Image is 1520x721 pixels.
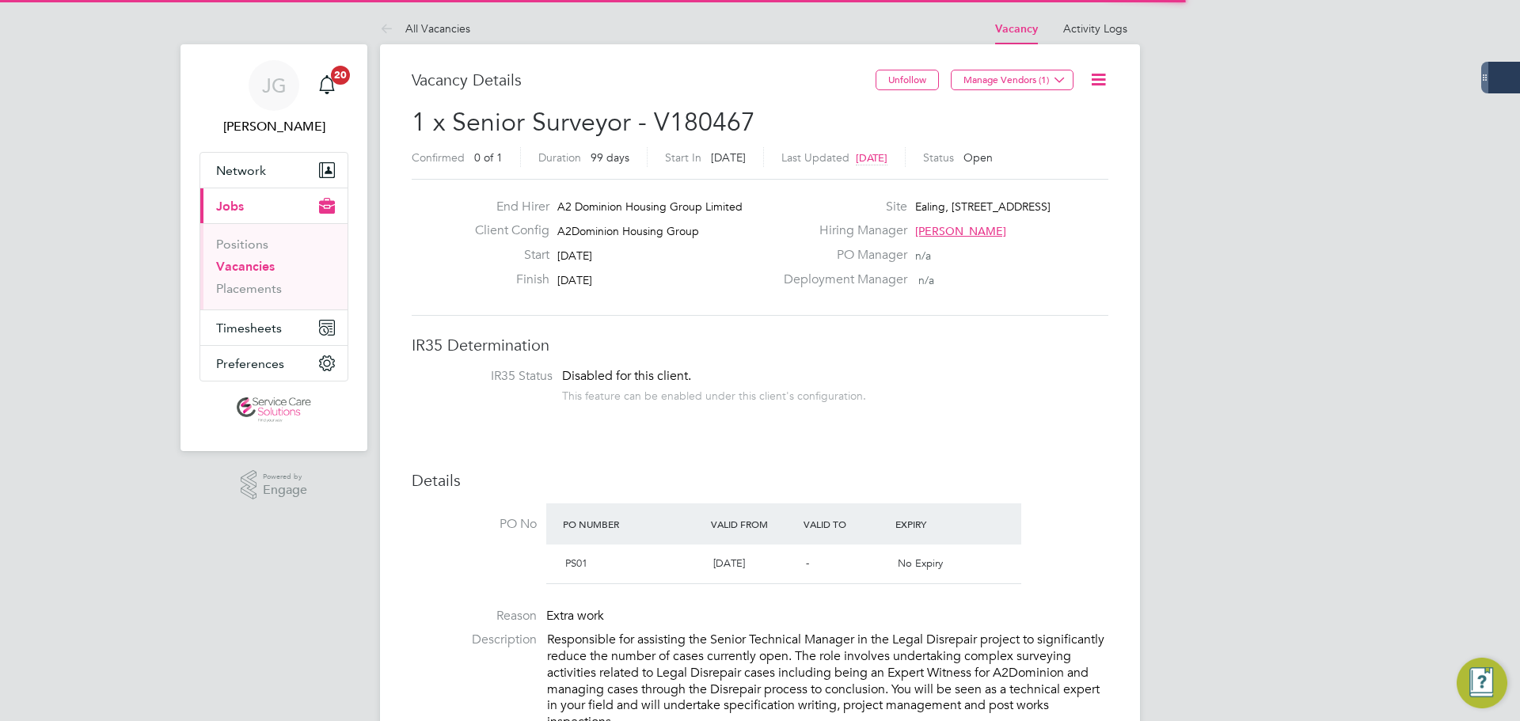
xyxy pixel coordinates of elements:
span: [DATE] [856,151,887,165]
span: 20 [331,66,350,85]
button: Network [200,153,348,188]
label: PO Manager [774,247,907,264]
button: Jobs [200,188,348,223]
label: PO No [412,516,537,533]
span: No Expiry [898,556,943,570]
a: Vacancies [216,259,275,274]
div: Valid To [800,510,892,538]
button: Timesheets [200,310,348,345]
span: James Glover [199,117,348,136]
label: Site [774,199,907,215]
div: Valid From [707,510,800,538]
span: [DATE] [711,150,746,165]
span: A2Dominion Housing Group [557,224,699,238]
span: PS01 [565,556,587,570]
span: n/a [915,249,931,263]
h3: Vacancy Details [412,70,876,90]
span: Ealing, [STREET_ADDRESS] [915,199,1051,214]
label: Last Updated [781,150,849,165]
a: JG[PERSON_NAME] [199,60,348,136]
span: [DATE] [557,249,592,263]
label: Client Config [462,222,549,239]
label: Duration [538,150,581,165]
button: Engage Resource Center [1457,658,1507,708]
img: servicecare-logo-retina.png [237,397,311,423]
div: Jobs [200,223,348,309]
label: Finish [462,271,549,288]
nav: Main navigation [180,44,367,451]
span: Powered by [263,470,307,484]
label: Hiring Manager [774,222,907,239]
label: Deployment Manager [774,271,907,288]
span: [DATE] [713,556,745,570]
div: This feature can be enabled under this client's configuration. [562,385,866,403]
label: IR35 Status [427,368,553,385]
span: [DATE] [557,273,592,287]
label: Description [412,632,537,648]
span: [PERSON_NAME] [915,224,1006,238]
span: Open [963,150,993,165]
span: Extra work [546,608,604,624]
a: Activity Logs [1063,21,1127,36]
label: Confirmed [412,150,465,165]
a: All Vacancies [380,21,470,36]
a: Go to home page [199,397,348,423]
span: Engage [263,484,307,497]
span: Timesheets [216,321,282,336]
span: Jobs [216,199,244,214]
label: Start In [665,150,701,165]
label: Reason [412,608,537,624]
label: Status [923,150,954,165]
label: End Hirer [462,199,549,215]
span: 1 x Senior Surveyor - V180467 [412,107,755,138]
button: Manage Vendors (1) [951,70,1073,90]
h3: IR35 Determination [412,335,1108,355]
span: A2 Dominion Housing Group Limited [557,199,743,214]
span: Disabled for this client. [562,368,691,384]
a: Powered byEngage [241,470,308,500]
a: Positions [216,237,268,252]
span: 99 days [591,150,629,165]
span: Preferences [216,356,284,371]
span: - [806,556,809,570]
button: Preferences [200,346,348,381]
a: Vacancy [995,22,1038,36]
a: 20 [311,60,343,111]
div: PO Number [559,510,707,538]
div: Expiry [891,510,984,538]
a: Placements [216,281,282,296]
span: JG [262,75,287,96]
span: 0 of 1 [474,150,503,165]
label: Start [462,247,549,264]
span: n/a [918,273,934,287]
button: Unfollow [876,70,939,90]
span: Network [216,163,266,178]
h3: Details [412,470,1108,491]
